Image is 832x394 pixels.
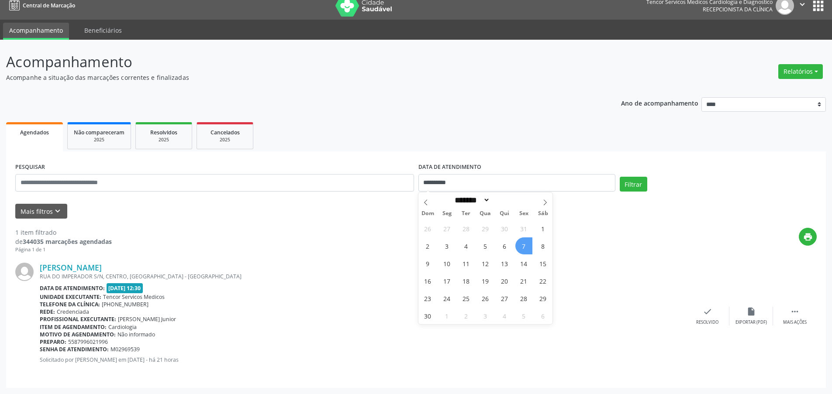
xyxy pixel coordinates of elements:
a: Beneficiários [78,23,128,38]
span: 5587996021996 [68,338,108,346]
span: Dezembro 6, 2025 [535,307,552,324]
span: Novembro 2, 2025 [419,237,436,254]
span: Tencor Servicos Medicos [103,293,165,301]
span: Outubro 27, 2025 [438,220,456,237]
p: Acompanhe a situação das marcações correntes e finalizadas [6,73,580,82]
span: Resolvidos [150,129,177,136]
span: Novembro 28, 2025 [515,290,532,307]
b: Senha de atendimento: [40,346,109,353]
p: Ano de acompanhamento [621,97,698,108]
span: Ter [456,211,476,216]
span: Novembro 30, 2025 [419,307,436,324]
span: Seg [437,211,456,216]
span: Novembro 4, 2025 [458,237,475,254]
span: Novembro 27, 2025 [496,290,513,307]
div: Página 1 de 1 [15,246,112,254]
span: Outubro 30, 2025 [496,220,513,237]
i: keyboard_arrow_down [53,206,62,216]
span: [PERSON_NAME] Junior [118,315,176,323]
span: Central de Marcação [23,2,75,9]
span: Outubro 26, 2025 [419,220,436,237]
span: Novembro 15, 2025 [535,255,552,272]
a: Acompanhamento [3,23,69,40]
span: Novembro 19, 2025 [477,272,494,289]
span: Outubro 29, 2025 [477,220,494,237]
span: Novembro 22, 2025 [535,272,552,289]
div: de [15,237,112,246]
p: Acompanhamento [6,51,580,73]
span: Outubro 28, 2025 [458,220,475,237]
span: Credenciada [57,308,89,315]
img: img [15,263,34,281]
span: Não compareceram [74,129,124,136]
span: Novembro 7, 2025 [515,237,532,254]
span: Dom [418,211,438,216]
span: Novembro 12, 2025 [477,255,494,272]
b: Motivo de agendamento: [40,331,116,338]
b: Data de atendimento: [40,284,105,292]
span: Novembro 10, 2025 [438,255,456,272]
div: 2025 [142,137,186,143]
span: Novembro 1, 2025 [535,220,552,237]
div: 2025 [74,137,124,143]
span: Novembro 25, 2025 [458,290,475,307]
button: Filtrar [620,177,647,192]
span: Novembro 21, 2025 [515,272,532,289]
span: Outubro 31, 2025 [515,220,532,237]
span: Novembro 6, 2025 [496,237,513,254]
span: Sex [514,211,533,216]
span: Não informado [117,331,155,338]
span: Novembro 9, 2025 [419,255,436,272]
span: Dezembro 4, 2025 [496,307,513,324]
a: [PERSON_NAME] [40,263,102,272]
span: Cardiologia [108,323,137,331]
span: Novembro 5, 2025 [477,237,494,254]
i: print [803,232,813,242]
span: Dezembro 2, 2025 [458,307,475,324]
span: Novembro 24, 2025 [438,290,456,307]
span: Dezembro 1, 2025 [438,307,456,324]
div: 2025 [203,137,247,143]
div: Resolvido [696,319,718,325]
span: Novembro 29, 2025 [535,290,552,307]
span: Dezembro 5, 2025 [515,307,532,324]
span: Novembro 14, 2025 [515,255,532,272]
span: Novembro 13, 2025 [496,255,513,272]
span: Novembro 23, 2025 [419,290,436,307]
span: Cancelados [211,129,240,136]
i: insert_drive_file [746,307,756,316]
span: Novembro 18, 2025 [458,272,475,289]
span: Novembro 8, 2025 [535,237,552,254]
span: Dezembro 3, 2025 [477,307,494,324]
button: print [799,228,817,246]
span: Qui [495,211,514,216]
span: Qua [476,211,495,216]
span: [DATE] 12:30 [107,283,143,293]
i: check [703,307,712,316]
label: DATA DE ATENDIMENTO [418,161,481,174]
div: Mais ações [783,319,807,325]
b: Telefone da clínica: [40,301,100,308]
div: RUA DO IMPERADOR S/N, CENTRO, [GEOGRAPHIC_DATA] - [GEOGRAPHIC_DATA] [40,273,686,280]
i:  [790,307,800,316]
button: Mais filtroskeyboard_arrow_down [15,204,67,219]
b: Preparo: [40,338,66,346]
strong: 344035 marcações agendadas [23,237,112,246]
span: Sáb [533,211,552,216]
div: 1 item filtrado [15,228,112,237]
b: Unidade executante: [40,293,101,301]
span: Novembro 17, 2025 [438,272,456,289]
span: Novembro 16, 2025 [419,272,436,289]
b: Profissional executante: [40,315,116,323]
span: Novembro 3, 2025 [438,237,456,254]
label: PESQUISAR [15,161,45,174]
select: Month [452,195,490,205]
div: Exportar (PDF) [735,319,767,325]
span: M02969539 [110,346,140,353]
input: Year [490,195,519,205]
button: Relatórios [778,64,823,79]
span: Novembro 20, 2025 [496,272,513,289]
b: Rede: [40,308,55,315]
span: [PHONE_NUMBER] [102,301,148,308]
span: Agendados [20,129,49,136]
